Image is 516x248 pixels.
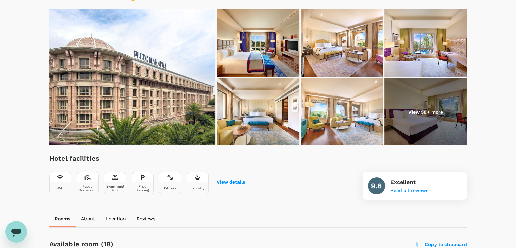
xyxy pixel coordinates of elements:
[390,188,428,193] button: Read all reviews
[49,153,245,164] h6: Hotel facilities
[57,186,64,190] div: Wifi
[5,221,27,243] iframe: Button to launch messaging window
[106,184,125,192] div: Swimming Pool
[417,241,467,247] label: Copy to clipboard
[384,78,467,146] img: King Executive Club Guest Room
[49,9,215,145] img: ITC Maratha Hotel near international airport
[390,178,428,187] p: Excellent
[191,186,204,190] div: Laundry
[137,215,155,222] p: Reviews
[371,180,381,191] h6: 9.6
[55,215,70,222] p: Rooms
[301,9,383,77] img: King ITC One Guest Room
[217,180,245,185] button: View details
[301,78,383,146] img: King ITC One Guest Room
[133,184,152,192] div: Free Parking
[408,109,443,116] p: View 58+ more
[106,215,126,222] p: Location
[217,9,299,77] img: Guests Room - Towers
[164,186,176,190] div: Fitness
[384,9,467,77] img: King Executive Club Guest Room
[81,215,95,222] p: About
[78,184,97,192] div: Public Transport
[217,78,299,146] img: King ITC One Guest Room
